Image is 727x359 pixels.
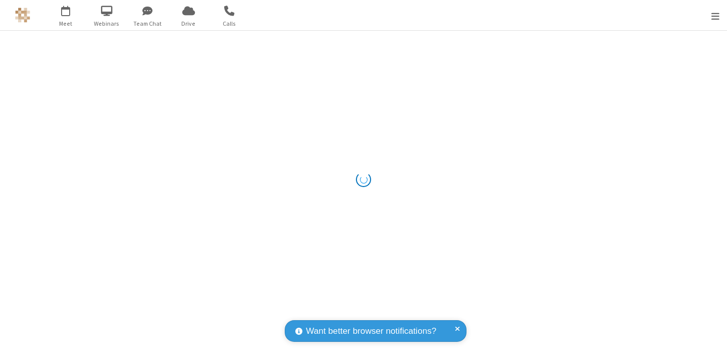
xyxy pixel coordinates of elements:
span: Want better browser notifications? [306,325,436,338]
span: Webinars [88,19,126,28]
span: Drive [170,19,207,28]
iframe: Chat [702,333,719,352]
span: Calls [211,19,248,28]
span: Team Chat [129,19,167,28]
span: Meet [47,19,85,28]
img: QA Selenium DO NOT DELETE OR CHANGE [15,8,30,23]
